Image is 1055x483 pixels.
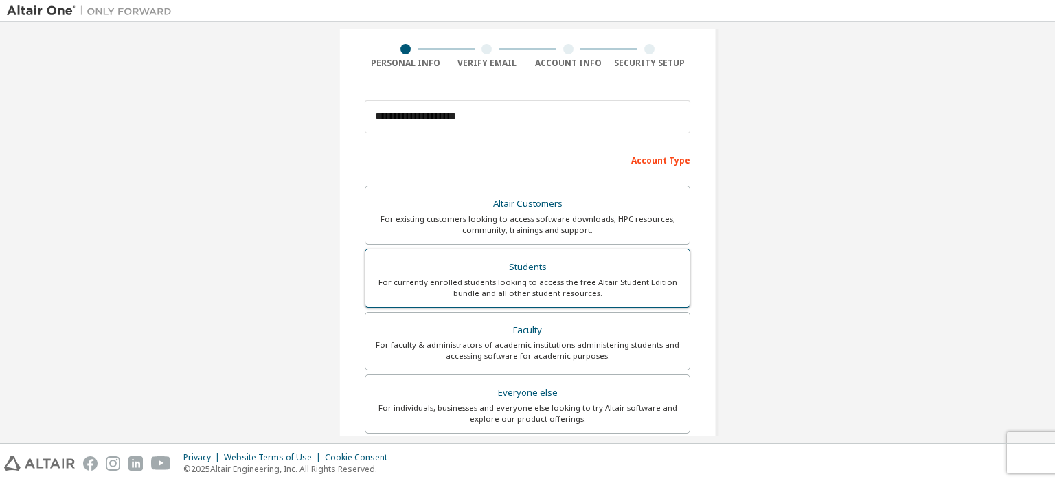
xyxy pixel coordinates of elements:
div: Verify Email [446,58,528,69]
img: altair_logo.svg [4,456,75,471]
div: For faculty & administrators of academic institutions administering students and accessing softwa... [374,339,681,361]
div: Faculty [374,321,681,340]
p: © 2025 Altair Engineering, Inc. All Rights Reserved. [183,463,396,475]
img: instagram.svg [106,456,120,471]
div: Account Type [365,148,690,170]
div: Security Setup [609,58,691,69]
img: facebook.svg [83,456,98,471]
div: Everyone else [374,383,681,403]
img: youtube.svg [151,456,171,471]
div: For currently enrolled students looking to access the free Altair Student Edition bundle and all ... [374,277,681,299]
div: Cookie Consent [325,452,396,463]
img: linkedin.svg [128,456,143,471]
div: For individuals, businesses and everyone else looking to try Altair software and explore our prod... [374,403,681,425]
div: Altair Customers [374,194,681,214]
img: Altair One [7,4,179,18]
div: For existing customers looking to access software downloads, HPC resources, community, trainings ... [374,214,681,236]
div: Website Terms of Use [224,452,325,463]
div: Personal Info [365,58,446,69]
div: Students [374,258,681,277]
div: Account Info [527,58,609,69]
div: Privacy [183,452,224,463]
